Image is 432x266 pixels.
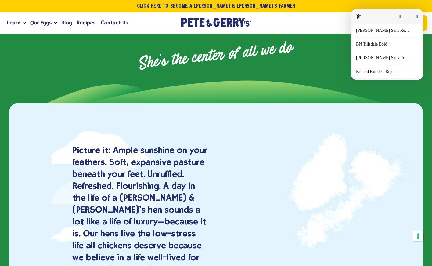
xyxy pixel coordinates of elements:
[0,24,432,87] h2: She's the center of all we do
[28,15,54,31] a: Our Eggs
[61,19,72,27] span: Blog
[74,15,98,31] a: Recipes
[59,15,74,31] a: Blog
[98,15,130,31] a: Contact Us
[30,19,52,27] span: Our Eggs
[137,4,295,9] fontsninja-text: Click Here To Become a [PERSON_NAME] & [PERSON_NAME]’s Farmer
[7,19,20,27] span: Learn
[77,19,95,27] span: Recipes
[101,19,128,27] span: Contact Us
[5,15,23,31] a: Learn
